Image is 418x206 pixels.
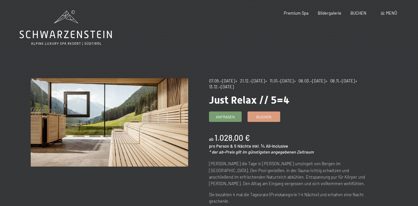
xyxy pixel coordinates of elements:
a: Anfragen [209,112,241,122]
span: • 13.12.–[DATE] [209,78,359,89]
img: Just Relax // 5=4 [31,78,188,167]
span: ab [209,137,214,142]
span: inkl. ¾ All-Inclusive [252,143,288,149]
p: Sie bezahlen 4 mal die Tagesrate (Preiskategorie 1-4 Nächte) und erhalten eine Nacht geschenkt. [209,191,366,205]
span: • 08.03.–[DATE] [294,78,325,83]
span: pro Person & [209,143,233,149]
a: BUCHEN [350,10,366,16]
b: 1.028,00 € [215,133,250,142]
span: • 08.11.–[DATE] [326,78,355,83]
em: * der ab-Preis gilt im günstigsten angegebenen Zeitraum [209,149,314,154]
a: Premium Spa [284,10,309,16]
span: Buchen [256,114,271,120]
span: • 11.01.–[DATE] [265,78,294,83]
span: Menü [386,10,397,16]
a: Buchen [248,112,280,122]
a: Bildergalerie [318,10,341,16]
p: [PERSON_NAME] die Tage in [PERSON_NAME] umzingelt von Bergen im [GEOGRAPHIC_DATA]. Den Pool genie... [209,160,366,187]
span: Just Relax // 5=4 [209,94,289,106]
span: 07.09.–[DATE] [209,78,235,83]
span: • 21.12.–[DATE] [236,78,265,83]
span: 5 Nächte [234,143,251,149]
span: Anfragen [216,114,235,120]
